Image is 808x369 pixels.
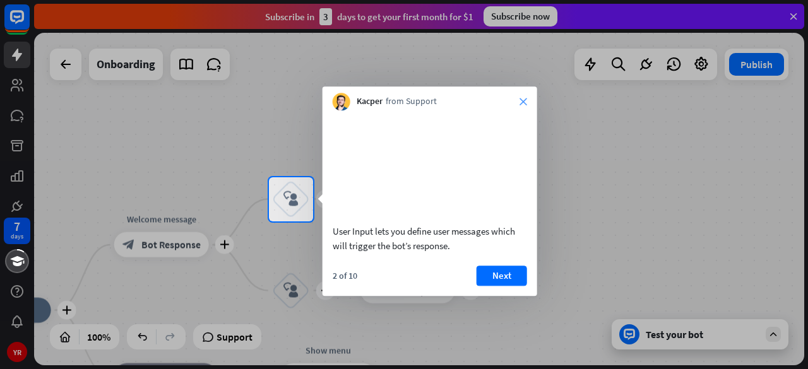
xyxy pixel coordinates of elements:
[520,98,527,105] i: close
[333,270,357,281] div: 2 of 10
[477,266,527,286] button: Next
[386,96,437,108] span: from Support
[357,96,383,108] span: Kacper
[333,224,527,253] div: User Input lets you define user messages which will trigger the bot’s response.
[10,5,48,43] button: Open LiveChat chat widget
[283,192,299,207] i: block_user_input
